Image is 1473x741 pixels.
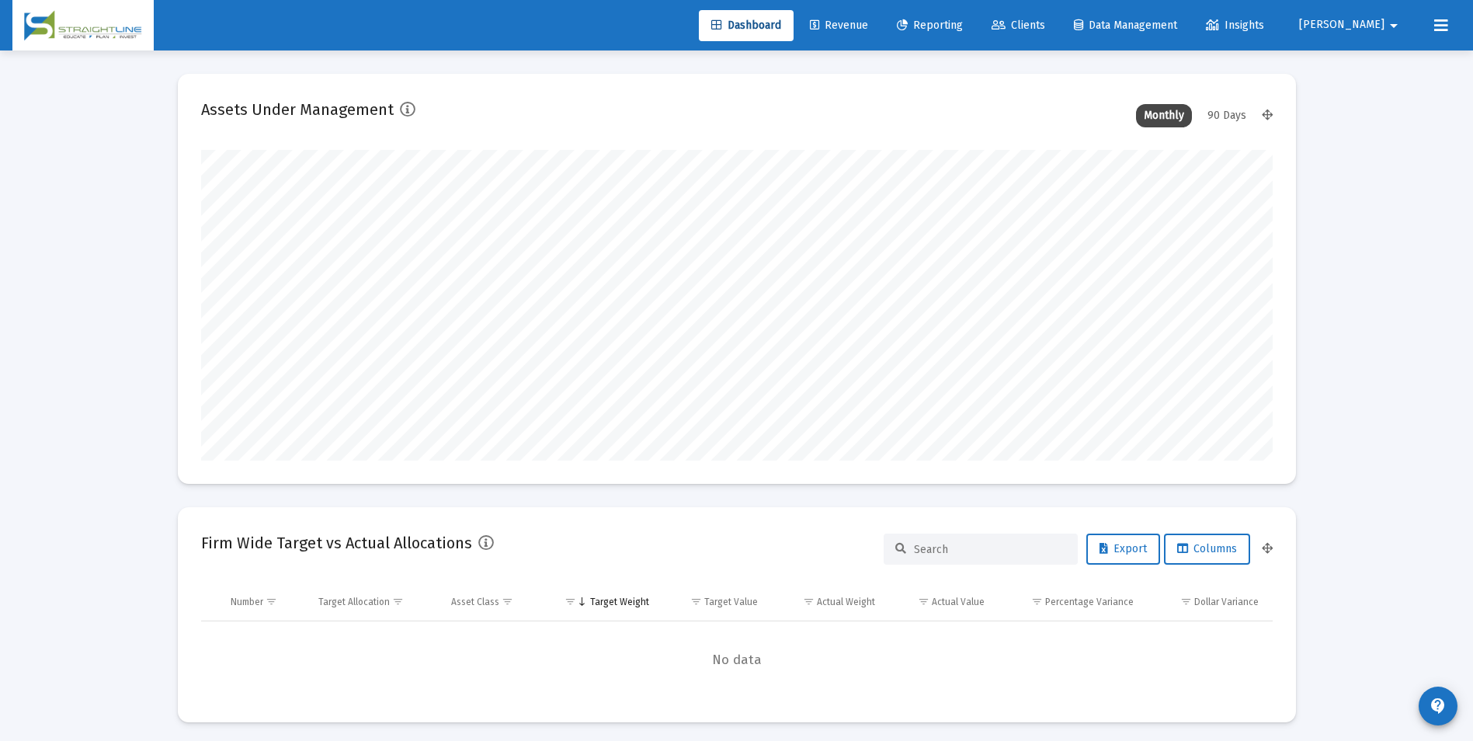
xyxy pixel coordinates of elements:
span: Show filter options for column 'Percentage Variance' [1031,596,1043,607]
td: Column Target Allocation [307,583,440,621]
td: Column Number [220,583,308,621]
h2: Assets Under Management [201,97,394,122]
div: 90 Days [1200,104,1254,127]
span: Reporting [897,19,963,32]
div: Data grid [201,583,1273,699]
span: Show filter options for column 'Actual Weight' [803,596,815,607]
a: Reporting [884,10,975,41]
div: Dollar Variance [1194,596,1259,608]
span: Show filter options for column 'Target Allocation' [392,596,404,607]
span: Dashboard [711,19,781,32]
span: Show filter options for column 'Number' [266,596,277,607]
div: Target Value [704,596,758,608]
span: Show filter options for column 'Actual Value' [918,596,929,607]
span: Columns [1177,542,1237,555]
td: Column Dollar Variance [1145,583,1272,621]
span: Show filter options for column 'Asset Class' [502,596,513,607]
a: Insights [1193,10,1277,41]
div: Actual Weight [817,596,875,608]
div: Actual Value [932,596,985,608]
span: Show filter options for column 'Target Weight' [565,596,576,607]
button: Export [1086,534,1160,565]
span: Show filter options for column 'Dollar Variance' [1180,596,1192,607]
input: Search [914,543,1066,556]
h2: Firm Wide Target vs Actual Allocations [201,531,472,555]
td: Column Asset Class [440,583,544,621]
div: Number [231,596,263,608]
button: Columns [1164,534,1250,565]
span: Export [1100,542,1147,555]
div: Percentage Variance [1045,596,1134,608]
span: Insights [1206,19,1264,32]
a: Dashboard [699,10,794,41]
mat-icon: contact_support [1429,697,1447,715]
a: Data Management [1061,10,1190,41]
div: Asset Class [451,596,499,608]
mat-icon: arrow_drop_down [1384,10,1403,41]
td: Column Actual Weight [769,583,885,621]
td: Column Percentage Variance [995,583,1145,621]
span: Clients [992,19,1045,32]
a: Clients [979,10,1058,41]
span: Show filter options for column 'Target Value' [690,596,702,607]
span: Revenue [810,19,868,32]
button: [PERSON_NAME] [1280,9,1422,40]
div: Target Weight [590,596,649,608]
td: Column Target Value [660,583,770,621]
td: Column Actual Value [886,583,995,621]
a: Revenue [797,10,881,41]
td: Column Target Weight [544,583,660,621]
img: Dashboard [24,10,142,41]
div: Monthly [1136,104,1192,127]
div: Target Allocation [318,596,390,608]
span: [PERSON_NAME] [1299,19,1384,32]
span: No data [201,652,1273,669]
span: Data Management [1074,19,1177,32]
